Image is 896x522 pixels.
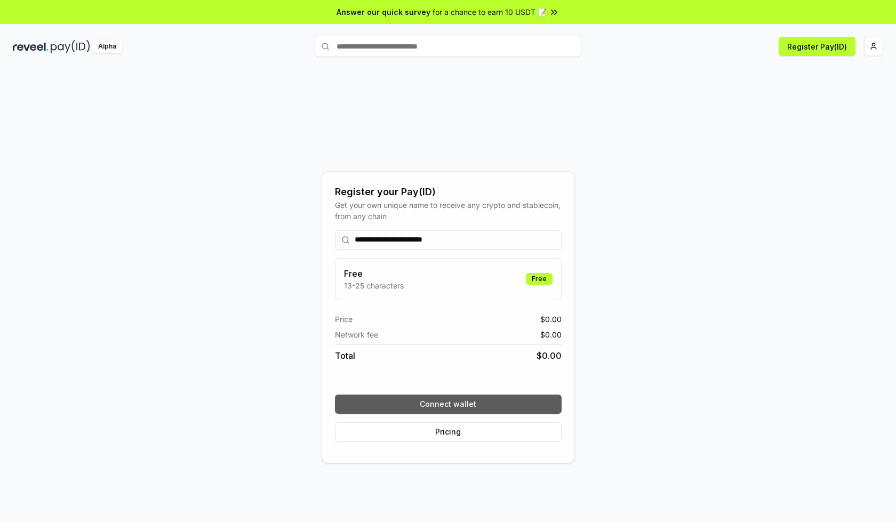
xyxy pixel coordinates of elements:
img: pay_id [51,40,90,53]
p: 13-25 characters [344,280,404,291]
img: reveel_dark [13,40,49,53]
button: Register Pay(ID) [779,37,855,56]
div: Free [526,273,553,285]
h3: Free [344,267,404,280]
div: Alpha [92,40,122,53]
span: $ 0.00 [540,329,562,340]
span: Answer our quick survey [337,6,430,18]
div: Register your Pay(ID) [335,184,562,199]
span: for a chance to earn 10 USDT 📝 [433,6,547,18]
span: $ 0.00 [540,314,562,325]
span: Price [335,314,353,325]
span: $ 0.00 [537,349,562,362]
button: Pricing [335,422,562,441]
span: Total [335,349,355,362]
div: Get your own unique name to receive any crypto and stablecoin, from any chain [335,199,562,222]
span: Network fee [335,329,378,340]
button: Connect wallet [335,395,562,414]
